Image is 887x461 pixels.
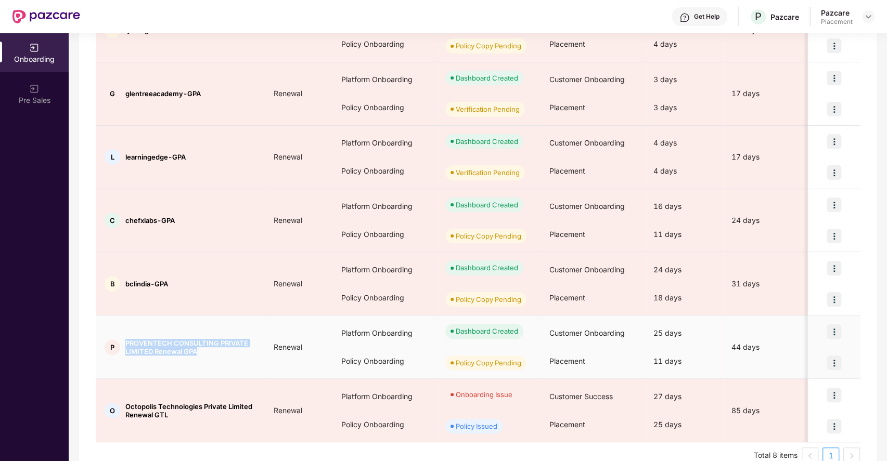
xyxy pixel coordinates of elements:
span: Renewal [265,89,311,98]
div: Policy Copy Pending [456,358,521,368]
span: learningedge-GPA [125,153,186,161]
div: 11 days [645,347,723,375]
div: Platform Onboarding [333,192,437,220]
span: Octopolis Technologies Private Limited Renewal GTL [125,402,257,419]
span: Renewal [265,152,311,161]
img: icon [827,419,841,433]
div: Policy Onboarding [333,220,437,248]
div: Platform Onboarding [333,256,437,284]
div: 27 days [645,383,723,411]
div: C [105,213,120,228]
div: L [105,149,120,165]
img: svg+xml;base64,PHN2ZyBpZD0iSGVscC0zMngzMiIgeG1sbnM9Imh0dHA6Ly93d3cudzMub3JnLzIwMDAvc3ZnIiB3aWR0aD... [679,12,690,23]
div: 85 days [723,405,812,416]
img: icon [827,388,841,402]
img: icon [827,71,841,85]
div: 24 days [723,215,812,226]
span: bclindia-GPA [125,280,168,288]
span: Customer Success [549,392,613,401]
span: Customer Onboarding [549,138,625,147]
div: Policy Onboarding [333,30,437,58]
span: Placement [549,420,585,429]
div: Onboarding Issue [456,389,512,400]
div: 31 days [723,278,812,289]
div: 25 days [645,411,723,439]
div: 4 days [645,30,723,58]
div: Dashboard Created [456,262,518,273]
div: 44 days [723,341,812,353]
div: Get Help [694,12,719,21]
div: Policy Copy Pending [456,294,521,305]
span: Placement [549,39,585,48]
span: Customer Onboarding [549,75,625,84]
div: Policy Onboarding [333,157,437,185]
span: Placement [549,293,585,302]
img: icon [827,102,841,116]
div: 17 days [723,88,812,99]
div: 18 days [645,284,723,312]
div: 4 days [645,129,723,157]
div: 25 days [645,319,723,347]
div: 3 days [645,94,723,122]
div: 3 days [645,65,723,94]
img: icon [827,165,841,180]
img: svg+xml;base64,PHN2ZyBpZD0iRHJvcGRvd24tMzJ4MzIiIHhtbG5zPSJodHRwOi8vd3d3LnczLm9yZy8yMDAwL3N2ZyIgd2... [864,12,872,21]
img: svg+xml;base64,PHN2ZyB3aWR0aD0iMjAiIGhlaWdodD0iMjAiIHZpZXdCb3g9IjAgMCAyMCAyMCIgZmlsbD0ibm9uZSIgeG... [29,84,40,94]
div: Pazcare [770,12,799,22]
img: svg+xml;base64,PHN2ZyB3aWR0aD0iMjAiIGhlaWdodD0iMjAiIHZpZXdCb3g9IjAgMCAyMCAyMCIgZmlsbD0ibm9uZSIgeG... [29,43,40,53]
span: left [807,453,813,459]
span: Placement [549,166,585,175]
div: Dashboard Created [456,73,518,83]
div: Placement [821,18,853,26]
span: Customer Onboarding [549,202,625,210]
span: PROVENTECH CONSULTING PRIVATE LIMITED Renewal GPA [125,339,257,355]
img: New Pazcare Logo [12,10,80,23]
div: Platform Onboarding [333,65,437,94]
div: Platform Onboarding [333,319,437,347]
img: icon [827,324,841,339]
div: 17 days [723,151,812,163]
div: Policy Copy Pending [456,41,521,51]
img: icon [827,261,841,275]
span: glentreeacademy-GPA [125,89,201,98]
div: Dashboard Created [456,200,518,210]
img: icon [827,134,841,149]
div: O [105,403,120,418]
img: icon [827,197,841,212]
span: Customer Onboarding [549,265,625,274]
span: Renewal [265,216,311,225]
div: Dashboard Created [456,136,518,147]
div: 11 days [645,220,723,248]
img: icon [827,355,841,370]
span: right [849,453,855,459]
div: Policy Onboarding [333,94,437,122]
span: Placement [549,230,585,239]
div: Policy Issued [456,421,497,431]
span: Renewal [265,279,311,288]
div: Verification Pending [456,167,520,178]
span: Customer Onboarding [549,328,625,337]
span: Placement [549,103,585,112]
div: Platform Onboarding [333,383,437,411]
div: Policy Onboarding [333,411,437,439]
span: P [755,10,762,23]
div: Pazcare [821,8,853,18]
span: Renewal [265,343,311,351]
img: icon [827,292,841,307]
img: icon [827,38,841,53]
div: B [105,276,120,292]
span: Placement [549,357,585,365]
div: Dashboard Created [456,326,518,336]
span: Renewal [265,406,311,415]
div: Platform Onboarding [333,129,437,157]
div: Policy Onboarding [333,284,437,312]
span: chefxlabs-GPA [125,216,175,225]
div: Policy Copy Pending [456,231,521,241]
img: icon [827,229,841,243]
div: Policy Onboarding [333,347,437,375]
div: P [105,339,120,355]
div: 16 days [645,192,723,220]
div: 4 days [645,157,723,185]
div: Verification Pending [456,104,520,114]
div: 24 days [645,256,723,284]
